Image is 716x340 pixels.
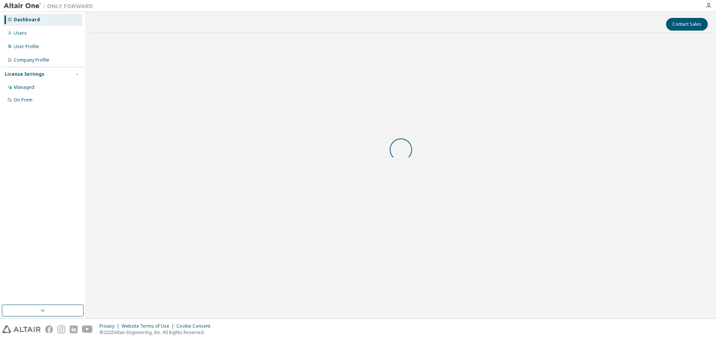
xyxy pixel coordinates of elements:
div: Dashboard [14,17,40,23]
div: On Prem [14,97,32,103]
div: Website Terms of Use [122,323,176,329]
img: facebook.svg [45,325,53,333]
img: altair_logo.svg [2,325,41,333]
img: linkedin.svg [70,325,78,333]
div: Users [14,30,27,36]
div: Privacy [100,323,122,329]
div: Company Profile [14,57,49,63]
div: Cookie Consent [176,323,215,329]
img: instagram.svg [57,325,65,333]
div: License Settings [5,71,44,77]
img: youtube.svg [82,325,93,333]
p: © 2025 Altair Engineering, Inc. All Rights Reserved. [100,329,215,336]
div: Managed [14,84,34,90]
div: User Profile [14,44,39,50]
button: Contact Sales [666,18,708,31]
img: Altair One [4,2,97,10]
